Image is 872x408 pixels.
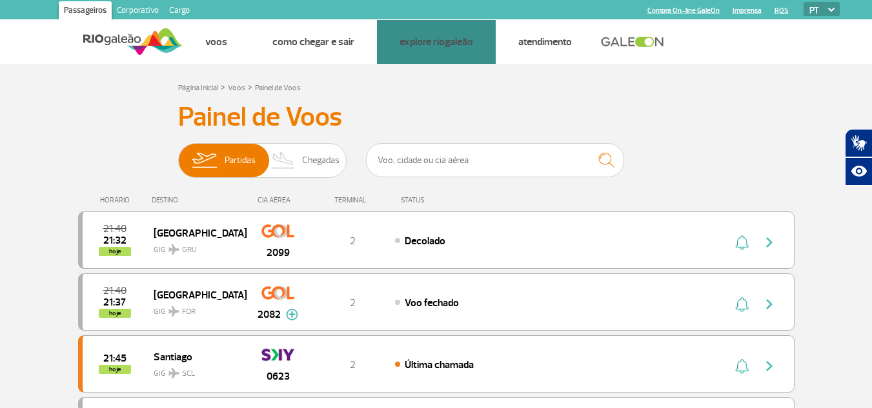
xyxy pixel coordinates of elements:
[310,196,394,204] div: TERMINAL
[248,79,252,94] a: >
[168,244,179,255] img: destiny_airplane.svg
[103,298,126,307] span: 2025-08-27 21:37:00
[152,196,246,204] div: DESTINO
[182,368,195,380] span: SCL
[733,6,762,15] a: Imprensa
[366,143,624,177] input: Voo, cidade ou cia aérea
[221,79,225,94] a: >
[258,307,281,322] span: 2082
[845,157,872,186] button: Abrir recursos assistivos.
[154,361,236,380] span: GIG
[405,358,474,371] span: Última chamada
[735,296,749,312] img: sino-painel-voo.svg
[350,358,356,371] span: 2
[735,235,749,250] img: sino-painel-voo.svg
[112,1,164,22] a: Corporativo
[154,286,236,303] span: [GEOGRAPHIC_DATA]
[103,286,127,295] span: 2025-08-27 21:40:00
[762,358,777,374] img: seta-direita-painel-voo.svg
[302,144,340,177] span: Chegadas
[228,83,245,93] a: Voos
[762,296,777,312] img: seta-direita-painel-voo.svg
[845,129,872,157] button: Abrir tradutor de língua de sinais.
[182,306,196,318] span: FOR
[178,83,218,93] a: Página Inicial
[99,365,131,374] span: hoje
[400,35,473,48] a: Explore RIOgaleão
[182,244,197,256] span: GRU
[255,83,301,93] a: Painel de Voos
[154,299,236,318] span: GIG
[225,144,256,177] span: Partidas
[246,196,310,204] div: CIA AÉREA
[647,6,720,15] a: Compra On-line GaleOn
[103,224,127,233] span: 2025-08-27 21:40:00
[103,236,127,245] span: 2025-08-27 21:32:00
[267,369,290,384] span: 0623
[168,306,179,316] img: destiny_airplane.svg
[99,247,131,256] span: hoje
[272,35,354,48] a: Como chegar e sair
[99,309,131,318] span: hoje
[154,237,236,256] span: GIG
[265,144,303,177] img: slider-desembarque
[82,196,152,204] div: HORÁRIO
[164,1,195,22] a: Cargo
[286,309,298,320] img: mais-info-painel-voo.svg
[735,358,749,374] img: sino-painel-voo.svg
[168,368,179,378] img: destiny_airplane.svg
[178,101,695,133] h3: Painel de Voos
[775,6,789,15] a: RQS
[154,224,236,241] span: [GEOGRAPHIC_DATA]
[394,196,500,204] div: STATUS
[762,235,777,250] img: seta-direita-painel-voo.svg
[103,354,127,363] span: 2025-08-27 21:45:00
[267,245,290,260] span: 2099
[405,296,459,309] span: Voo fechado
[154,348,236,365] span: Santiago
[350,296,356,309] span: 2
[205,35,227,48] a: Voos
[350,235,356,248] span: 2
[405,235,445,248] span: Decolado
[518,35,572,48] a: Atendimento
[845,129,872,186] div: Plugin de acessibilidade da Hand Talk.
[184,144,225,177] img: slider-embarque
[59,1,112,22] a: Passageiros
